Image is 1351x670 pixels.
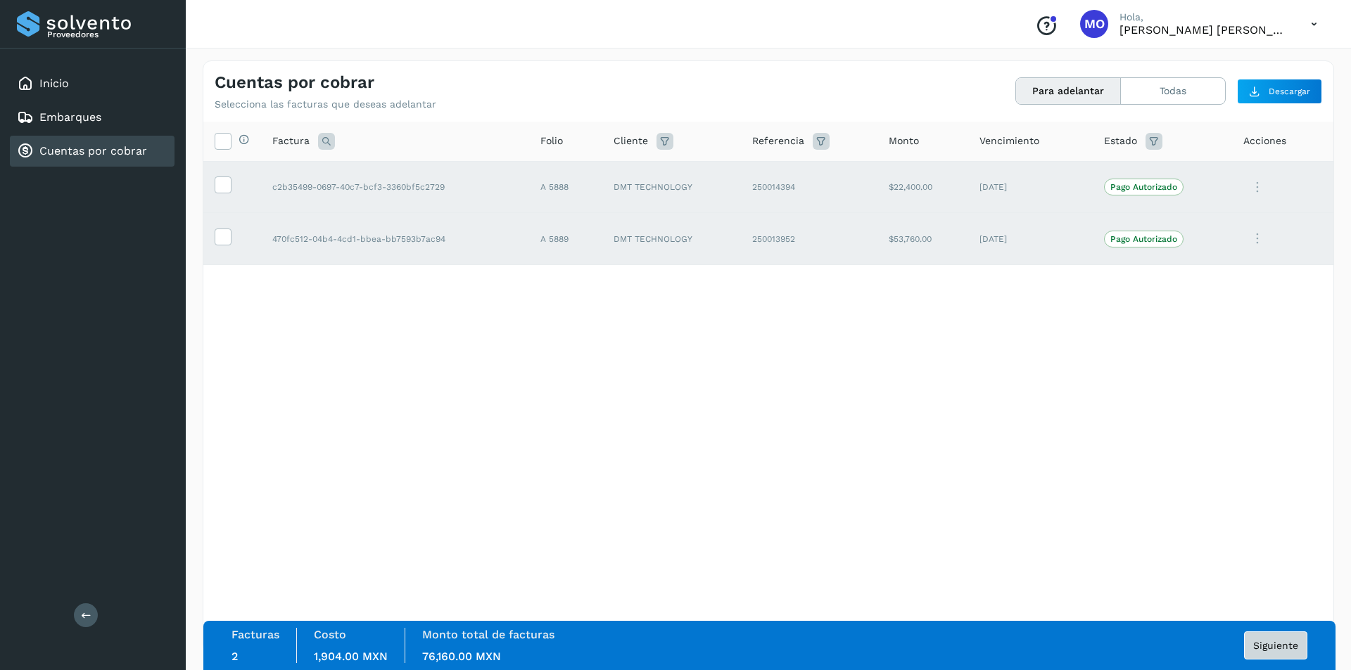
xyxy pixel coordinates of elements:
[1243,134,1286,148] span: Acciones
[602,213,741,265] td: DMT TECHNOLOGY
[1016,78,1121,104] button: Para adelantar
[1110,234,1177,244] p: Pago Autorizado
[10,102,175,133] div: Embarques
[215,98,436,110] p: Selecciona las facturas que deseas adelantar
[39,110,101,124] a: Embarques
[968,213,1093,265] td: [DATE]
[314,628,346,641] label: Costo
[314,650,388,663] span: 1,904.00 MXN
[889,134,919,148] span: Monto
[272,134,310,148] span: Factura
[1121,78,1225,104] button: Todas
[1120,23,1288,37] p: Macaria Olvera Camarillo
[10,136,175,167] div: Cuentas por cobrar
[1253,640,1298,650] span: Siguiente
[422,650,501,663] span: 76,160.00 MXN
[529,213,602,265] td: A 5889
[261,213,529,265] td: 470fc512-04b4-4cd1-bbea-bb7593b7ac94
[752,134,804,148] span: Referencia
[1269,85,1310,98] span: Descargar
[231,650,238,663] span: 2
[39,77,69,90] a: Inicio
[614,134,648,148] span: Cliente
[1104,134,1137,148] span: Estado
[529,161,602,213] td: A 5888
[877,213,968,265] td: $53,760.00
[540,134,563,148] span: Folio
[261,161,529,213] td: c2b35499-0697-40c7-bcf3-3360bf5c2729
[741,213,877,265] td: 250013952
[422,628,554,641] label: Monto total de facturas
[231,628,279,641] label: Facturas
[979,134,1039,148] span: Vencimiento
[1244,631,1307,659] button: Siguiente
[215,72,374,93] h4: Cuentas por cobrar
[10,68,175,99] div: Inicio
[968,161,1093,213] td: [DATE]
[877,161,968,213] td: $22,400.00
[1120,11,1288,23] p: Hola,
[47,30,169,39] p: Proveedores
[39,144,147,157] a: Cuentas por cobrar
[1237,79,1322,104] button: Descargar
[602,161,741,213] td: DMT TECHNOLOGY
[741,161,877,213] td: 250014394
[1110,182,1177,192] p: Pago Autorizado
